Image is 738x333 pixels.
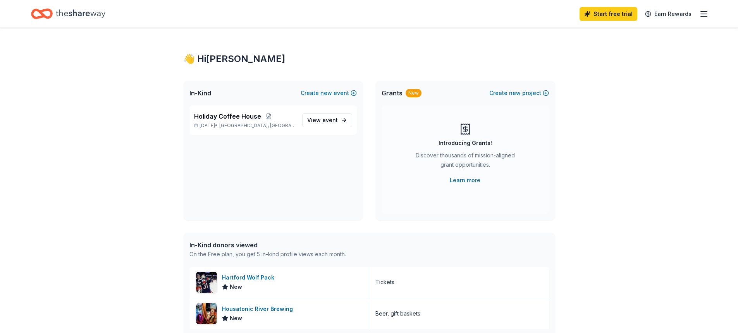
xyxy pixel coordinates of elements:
[189,240,346,250] div: In-Kind donors viewed
[320,88,332,98] span: new
[580,7,637,21] a: Start free trial
[301,88,357,98] button: Createnewevent
[509,88,521,98] span: new
[189,88,211,98] span: In-Kind
[439,138,492,148] div: Introducing Grants!
[222,304,296,314] div: Housatonic River Brewing
[230,282,242,292] span: New
[196,303,217,324] img: Image for Housatonic River Brewing
[194,123,296,129] p: [DATE] •
[406,89,421,97] div: New
[183,53,555,65] div: 👋 Hi [PERSON_NAME]
[219,123,296,129] span: [GEOGRAPHIC_DATA], [GEOGRAPHIC_DATA]
[375,278,394,287] div: Tickets
[194,112,261,121] span: Holiday Coffee House
[196,272,217,293] img: Image for Hartford Wolf Pack
[450,176,480,185] a: Learn more
[189,250,346,259] div: On the Free plan, you get 5 in-kind profile views each month.
[230,314,242,323] span: New
[640,7,696,21] a: Earn Rewards
[322,117,338,123] span: event
[375,309,420,318] div: Beer, gift baskets
[222,273,277,282] div: Hartford Wolf Pack
[413,151,518,173] div: Discover thousands of mission-aligned grant opportunities.
[382,88,403,98] span: Grants
[307,116,338,125] span: View
[489,88,549,98] button: Createnewproject
[302,113,352,127] a: View event
[31,5,105,23] a: Home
